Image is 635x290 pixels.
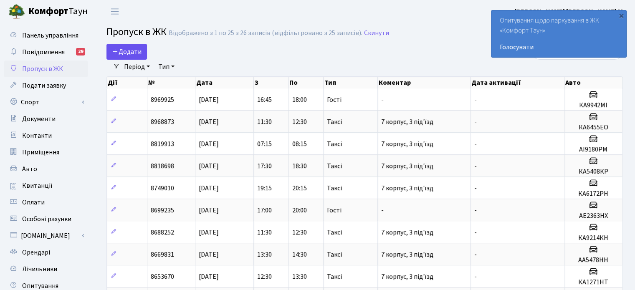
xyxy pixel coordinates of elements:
a: Додати [106,44,147,60]
h5: КА1271НТ [568,278,619,286]
th: Авто [564,77,622,88]
span: 8819913 [151,139,174,149]
span: Повідомлення [22,48,65,57]
span: Таксі [327,273,342,280]
span: Контакти [22,131,52,140]
span: Гості [327,207,342,214]
div: Відображено з 1 по 25 з 26 записів (відфільтровано з 25 записів). [169,29,362,37]
b: Комфорт [28,5,68,18]
span: Таксі [327,185,342,192]
span: 17:30 [257,161,272,171]
th: Дата активації [471,77,564,88]
span: - [474,161,476,171]
span: Таксі [327,163,342,169]
img: logo.png [8,3,25,20]
span: Панель управління [22,31,78,40]
span: - [381,95,384,104]
span: 7 корпус, 3 під'їзд [381,139,433,149]
span: Лічильники [22,265,57,274]
th: № [147,77,195,88]
h5: КА9214КН [568,234,619,242]
span: 11:30 [257,117,272,126]
span: 19:15 [257,184,272,193]
span: 7 корпус, 3 під'їзд [381,272,433,281]
span: 7 корпус, 3 під'їзд [381,250,433,259]
a: Спорт [4,94,88,111]
h5: КА9942МI [568,101,619,109]
h5: КА6172РН [568,190,619,198]
span: Приміщення [22,148,59,157]
div: Опитування щодо паркування в ЖК «Комфорт Таун» [491,10,626,57]
a: Контакти [4,127,88,144]
span: [DATE] [199,117,219,126]
a: Авто [4,161,88,177]
div: × [617,11,625,20]
span: [DATE] [199,161,219,171]
a: [DOMAIN_NAME] [4,227,88,244]
span: 7 корпус, 3 під'їзд [381,117,433,126]
a: Подати заявку [4,77,88,94]
th: Дії [107,77,147,88]
a: Період [121,60,153,74]
span: [DATE] [199,228,219,237]
span: 7 корпус, 3 під'їзд [381,161,433,171]
span: [DATE] [199,139,219,149]
span: - [381,206,384,215]
h5: АА5478НН [568,256,619,264]
a: Панель управління [4,27,88,44]
th: З [254,77,288,88]
span: Таксі [327,119,342,125]
span: Пропуск в ЖК [22,64,63,73]
span: 17:00 [257,206,272,215]
span: 11:30 [257,228,272,237]
th: Тип [324,77,378,88]
span: 18:30 [292,161,306,171]
span: [DATE] [199,206,219,215]
span: 12:30 [257,272,272,281]
span: Авто [22,164,37,174]
span: 8969925 [151,95,174,104]
h5: AE2363HX [568,212,619,220]
span: Таксі [327,141,342,147]
span: 20:00 [292,206,306,215]
a: Оплати [4,194,88,211]
span: - [474,184,476,193]
span: - [474,95,476,104]
span: 07:15 [257,139,272,149]
button: Переключити навігацію [104,5,125,18]
span: 16:45 [257,95,272,104]
span: [DATE] [199,95,219,104]
span: 08:15 [292,139,306,149]
span: Таксі [327,251,342,258]
span: Додати [112,47,142,56]
span: [DATE] [199,250,219,259]
span: - [474,272,476,281]
span: - [474,139,476,149]
a: Орендарі [4,244,88,261]
span: - [474,206,476,215]
a: Приміщення [4,144,88,161]
h5: АІ9180РМ [568,146,619,154]
span: 13:30 [292,272,306,281]
th: Дата [195,77,254,88]
span: 12:30 [292,228,306,237]
a: Квитанції [4,177,88,194]
span: 8688252 [151,228,174,237]
span: Орендарі [22,248,50,257]
a: Пропуск в ЖК [4,61,88,77]
span: Гості [327,96,342,103]
span: 12:30 [292,117,306,126]
span: 14:30 [292,250,306,259]
span: - [474,250,476,259]
a: Повідомлення29 [4,44,88,61]
span: Таун [28,5,88,19]
span: Пропуск в ЖК [106,25,167,39]
span: 7 корпус, 3 під'їзд [381,184,433,193]
a: Лічильники [4,261,88,277]
span: 20:15 [292,184,306,193]
span: [DATE] [199,184,219,193]
span: - [474,228,476,237]
span: - [474,117,476,126]
a: Скинути [364,29,389,37]
div: 29 [76,48,85,55]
